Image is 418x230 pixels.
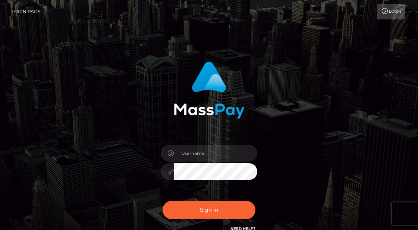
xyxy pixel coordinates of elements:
[174,145,258,162] input: Username...
[12,4,40,19] a: Login Page
[174,62,245,119] img: MassPay Login
[163,201,256,219] button: Sign in
[377,4,405,19] a: Login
